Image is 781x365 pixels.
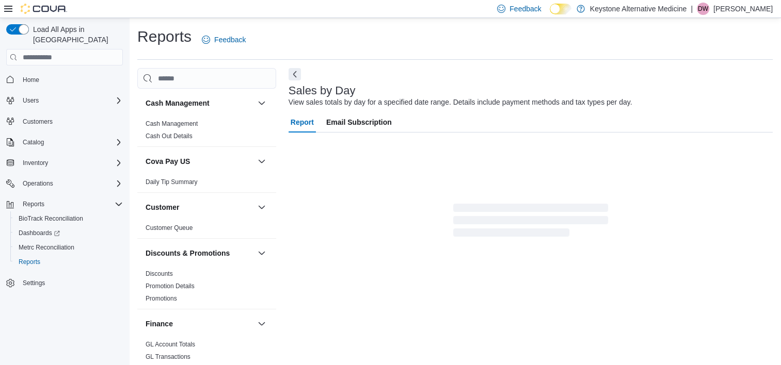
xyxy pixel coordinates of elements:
[21,4,67,14] img: Cova
[289,97,632,108] div: View sales totals by day for a specified date range. Details include payment methods and tax type...
[146,353,190,361] span: GL Transactions
[19,258,40,266] span: Reports
[146,156,253,167] button: Cova Pay US
[146,295,177,302] a: Promotions
[19,157,123,169] span: Inventory
[137,26,192,47] h1: Reports
[19,157,52,169] button: Inventory
[23,159,48,167] span: Inventory
[146,283,195,290] a: Promotion Details
[19,136,48,148] button: Catalog
[19,277,49,289] a: Settings
[256,201,268,213] button: Customer
[2,72,127,87] button: Home
[146,178,198,186] span: Daily Tip Summary
[23,179,53,188] span: Operations
[691,3,693,15] p: |
[2,114,127,129] button: Customers
[14,256,123,268] span: Reports
[19,136,123,148] span: Catalog
[19,198,49,210] button: Reports
[14,241,123,254] span: Metrc Reconciliation
[19,94,43,107] button: Users
[29,24,123,45] span: Load All Apps in [GEOGRAPHIC_DATA]
[146,178,198,186] a: Daily Tip Summary
[256,247,268,259] button: Discounts & Promotions
[23,76,39,84] span: Home
[146,319,173,329] h3: Finance
[137,222,276,238] div: Customer
[146,294,177,303] span: Promotions
[146,282,195,290] span: Promotion Details
[590,3,687,15] p: Keystone Alternative Medicine
[146,202,253,212] button: Customer
[713,3,773,15] p: [PERSON_NAME]
[146,98,210,108] h3: Cash Management
[146,270,173,277] a: Discounts
[146,319,253,329] button: Finance
[14,212,123,225] span: BioTrack Reconciliation
[19,94,123,107] span: Users
[214,35,246,45] span: Feedback
[550,4,571,14] input: Dark Mode
[289,68,301,80] button: Next
[146,132,193,140] a: Cash Out Details
[137,118,276,146] div: Cash Management
[19,74,43,86] a: Home
[19,73,123,86] span: Home
[137,176,276,192] div: Cova Pay US
[198,29,250,50] a: Feedback
[19,115,123,128] span: Customers
[2,275,127,290] button: Settings
[14,212,87,225] a: BioTrack Reconciliation
[19,177,123,190] span: Operations
[509,4,541,14] span: Feedback
[19,243,74,252] span: Metrc Reconciliation
[19,276,123,289] span: Settings
[326,112,392,132] span: Email Subscription
[19,177,57,190] button: Operations
[256,318,268,330] button: Finance
[453,206,608,239] span: Loading
[146,353,190,360] a: GL Transactions
[6,68,123,317] nav: Complex example
[146,120,198,127] a: Cash Management
[2,93,127,108] button: Users
[14,227,64,239] a: Dashboards
[146,340,195,349] span: GL Account Totals
[2,156,127,170] button: Inventory
[19,115,57,128] a: Customers
[23,279,45,287] span: Settings
[10,226,127,240] a: Dashboards
[2,135,127,150] button: Catalog
[14,227,123,239] span: Dashboards
[23,138,44,146] span: Catalog
[146,132,193,140] span: Cash Out Details
[19,229,60,237] span: Dashboards
[137,268,276,309] div: Discounts & Promotions
[10,211,127,226] button: BioTrack Reconciliation
[256,155,268,168] button: Cova Pay US
[23,200,44,208] span: Reports
[256,97,268,109] button: Cash Management
[146,224,193,231] a: Customer Queue
[697,3,709,15] div: Douglas Winn
[23,96,39,105] span: Users
[146,248,253,258] button: Discounts & Promotions
[2,176,127,191] button: Operations
[10,240,127,255] button: Metrc Reconciliation
[146,224,193,232] span: Customer Queue
[698,3,708,15] span: DW
[2,197,127,211] button: Reports
[146,341,195,348] a: GL Account Totals
[14,256,44,268] a: Reports
[289,85,356,97] h3: Sales by Day
[19,214,83,223] span: BioTrack Reconciliation
[19,198,123,210] span: Reports
[291,112,314,132] span: Report
[146,202,179,212] h3: Customer
[146,248,230,258] h3: Discounts & Promotions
